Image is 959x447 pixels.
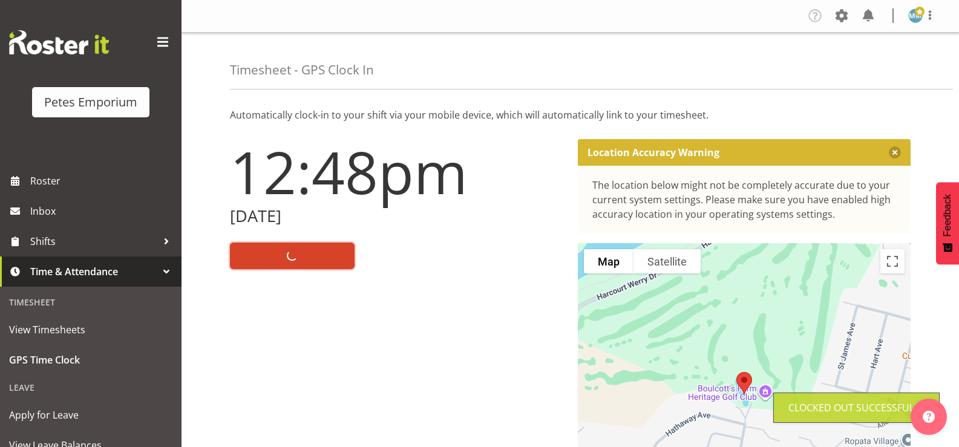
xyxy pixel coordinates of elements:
[30,263,157,281] span: Time & Attendance
[44,93,137,111] div: Petes Emporium
[936,182,959,264] button: Feedback - Show survey
[633,249,701,273] button: Show satellite imagery
[3,345,178,375] a: GPS Time Clock
[584,249,633,273] button: Show street map
[3,375,178,400] div: Leave
[30,172,175,190] span: Roster
[30,202,175,220] span: Inbox
[3,315,178,345] a: View Timesheets
[9,321,172,339] span: View Timesheets
[230,63,374,77] h4: Timesheet - GPS Clock In
[230,139,563,204] h1: 12:48pm
[942,194,953,237] span: Feedback
[9,351,172,369] span: GPS Time Clock
[230,108,911,122] p: Automatically clock-in to your shift via your mobile device, which will automatically link to you...
[889,146,901,158] button: Close message
[9,30,109,54] img: Rosterit website logo
[592,178,897,221] div: The location below might not be completely accurate due to your current system settings. Please m...
[230,207,563,226] h2: [DATE]
[908,8,923,23] img: mandy-mosley3858.jpg
[30,232,157,250] span: Shifts
[923,411,935,423] img: help-xxl-2.png
[588,146,719,158] p: Location Accuracy Warning
[9,406,172,424] span: Apply for Leave
[3,290,178,315] div: Timesheet
[788,400,925,415] div: Clocked out Successfully
[880,249,905,273] button: Toggle fullscreen view
[3,400,178,430] a: Apply for Leave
